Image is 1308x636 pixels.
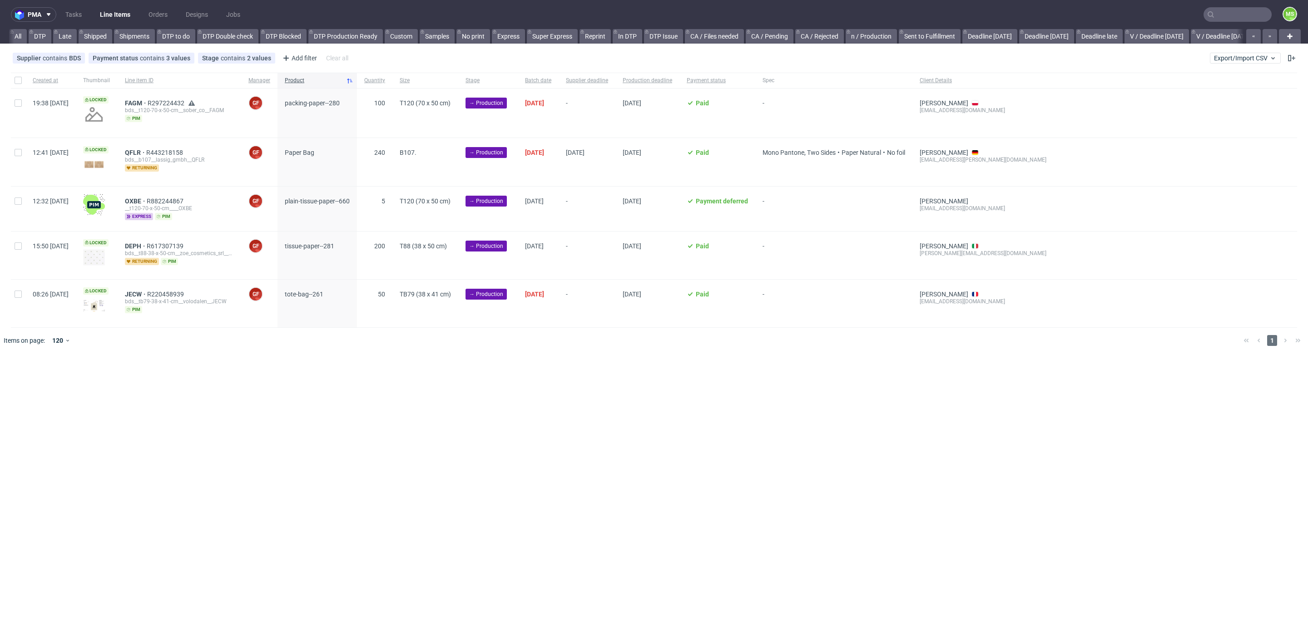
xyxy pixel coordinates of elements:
[1019,29,1074,44] a: Deadline [DATE]
[492,29,525,44] a: Express
[566,99,608,127] span: -
[83,300,105,311] img: version_two_editor_design.png
[94,7,136,22] a: Line Items
[400,99,451,107] span: T120 (70 x 50 cm)
[17,54,43,62] span: Supplier
[125,213,153,220] span: express
[400,197,451,205] span: T120 (70 x 50 cm)
[249,240,262,252] figcaption: GF
[525,197,544,205] span: [DATE]
[249,97,262,109] figcaption: GF
[466,77,510,84] span: Stage
[285,149,314,156] span: Paper Bag
[285,77,342,84] span: Product
[125,258,159,265] span: returning
[469,148,503,157] span: → Production
[147,197,185,205] a: R882244867
[696,242,709,250] span: Paid
[469,290,503,298] span: → Production
[157,29,195,44] a: DTP to do
[920,242,968,250] a: [PERSON_NAME]
[221,54,247,62] span: contains
[566,291,608,316] span: -
[125,242,147,250] span: DEPH
[125,197,147,205] a: OXBE
[469,197,503,205] span: → Production
[83,96,109,104] span: Locked
[920,149,968,156] a: [PERSON_NAME]
[83,157,105,171] img: data
[1210,53,1281,64] button: Export/Import CSV
[846,29,897,44] a: n / Production
[125,164,159,172] span: returning
[125,298,234,305] div: bds__tb79-38-x-41-cm__volodalen__JECW
[623,77,672,84] span: Production deadline
[623,99,641,107] span: [DATE]
[60,7,87,22] a: Tasks
[566,77,608,84] span: Supplier deadline
[1125,29,1189,44] a: V / Deadline [DATE]
[920,197,968,205] a: [PERSON_NAME]
[920,77,1046,84] span: Client Details
[324,52,350,64] div: Clear all
[374,149,385,156] span: 240
[899,29,961,44] a: Sent to Fulfillment
[79,29,112,44] a: Shipped
[285,99,340,107] span: packing-paper--280
[763,242,905,268] span: -
[920,291,968,298] a: [PERSON_NAME]
[9,29,27,44] a: All
[696,149,709,156] span: Paid
[525,242,544,250] span: [DATE]
[93,54,140,62] span: Payment status
[11,7,56,22] button: pma
[180,7,213,22] a: Designs
[33,99,69,107] span: 19:38 [DATE]
[83,249,105,266] img: version_two_editor_design
[43,54,69,62] span: contains
[920,205,1046,212] div: [EMAIL_ADDRESS][DOMAIN_NAME]
[33,149,69,156] span: 12:41 [DATE]
[385,29,418,44] a: Custom
[125,250,234,257] div: bds__t88-38-x-50-cm__zoe_cosmetics_srl__DEPH
[114,29,155,44] a: Shipments
[33,242,69,250] span: 15:50 [DATE]
[623,291,641,298] span: [DATE]
[147,242,185,250] a: R617307139
[148,99,186,107] a: R297224432
[83,239,109,247] span: Locked
[248,77,270,84] span: Manager
[69,54,81,62] div: BDS
[623,242,641,250] span: [DATE]
[469,242,503,250] span: → Production
[125,149,146,156] a: QFLR
[469,99,503,107] span: → Production
[125,156,234,163] div: bds__b107__lassig_gmbh__QFLR
[887,149,905,156] span: No foil
[420,29,455,44] a: Samples
[763,291,905,316] span: -
[143,7,173,22] a: Orders
[920,156,1046,163] div: [EMAIL_ADDRESS][PERSON_NAME][DOMAIN_NAME]
[763,99,905,127] span: -
[249,288,262,301] figcaption: GF
[83,77,110,84] span: Thumbnail
[147,291,186,298] a: R220458939
[166,54,190,62] div: 3 values
[623,149,641,156] span: [DATE]
[53,29,77,44] a: Late
[1076,29,1123,44] a: Deadline late
[308,29,383,44] a: DTP Production Ready
[920,250,1046,257] div: [PERSON_NAME][EMAIL_ADDRESS][DOMAIN_NAME]
[842,149,881,156] span: Paper Natural
[33,77,69,84] span: Created at
[378,291,385,298] span: 50
[400,149,416,156] span: B107.
[525,291,544,298] span: [DATE]
[920,298,1046,305] div: [EMAIL_ADDRESS][DOMAIN_NAME]
[125,115,142,122] span: pim
[29,29,51,44] a: DTP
